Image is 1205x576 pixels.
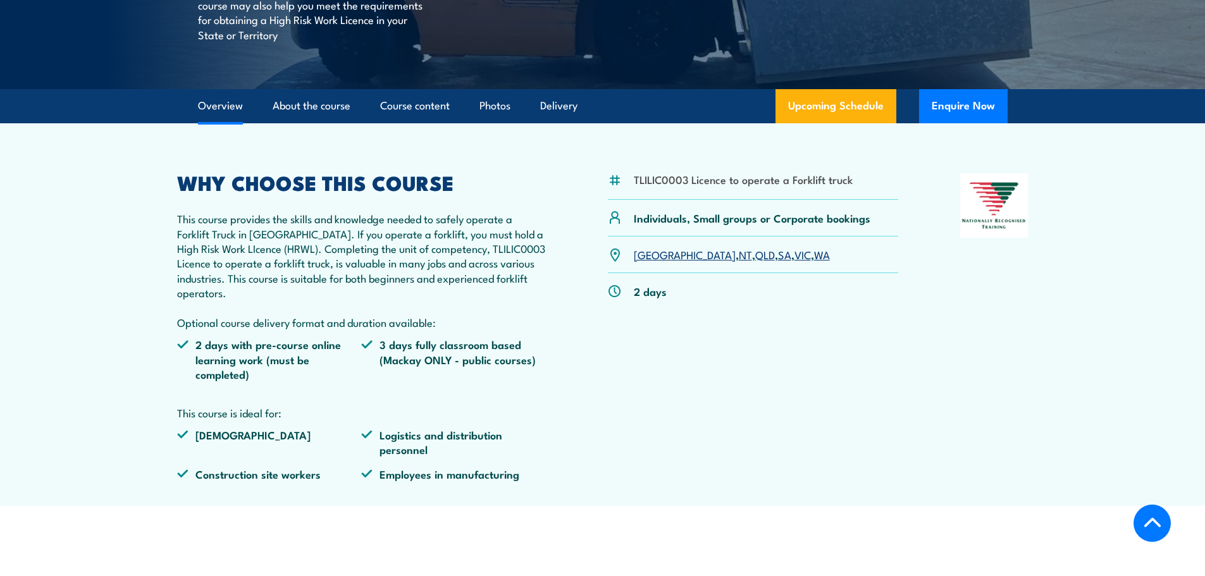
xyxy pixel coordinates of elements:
[634,172,853,187] li: TLILIC0003 Licence to operate a Forklift truck
[739,247,752,262] a: NT
[540,89,578,123] a: Delivery
[361,337,546,381] li: 3 days fully classroom based (Mackay ONLY - public courses)
[177,467,362,481] li: Construction site workers
[755,247,775,262] a: QLD
[273,89,350,123] a: About the course
[361,427,546,457] li: Logistics and distribution personnel
[634,211,870,225] p: Individuals, Small groups or Corporate bookings
[634,247,830,262] p: , , , , ,
[479,89,510,123] a: Photos
[634,284,667,298] p: 2 days
[177,405,547,420] p: This course is ideal for:
[814,247,830,262] a: WA
[198,89,243,123] a: Overview
[919,89,1008,123] button: Enquire Now
[177,427,362,457] li: [DEMOGRAPHIC_DATA]
[778,247,791,262] a: SA
[794,247,811,262] a: VIC
[776,89,896,123] a: Upcoming Schedule
[177,337,362,381] li: 2 days with pre-course online learning work (must be completed)
[380,89,450,123] a: Course content
[177,211,547,329] p: This course provides the skills and knowledge needed to safely operate a Forklift Truck in [GEOGR...
[361,467,546,481] li: Employees in manufacturing
[634,247,736,262] a: [GEOGRAPHIC_DATA]
[960,173,1029,238] img: Nationally Recognised Training logo.
[177,173,547,191] h2: WHY CHOOSE THIS COURSE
